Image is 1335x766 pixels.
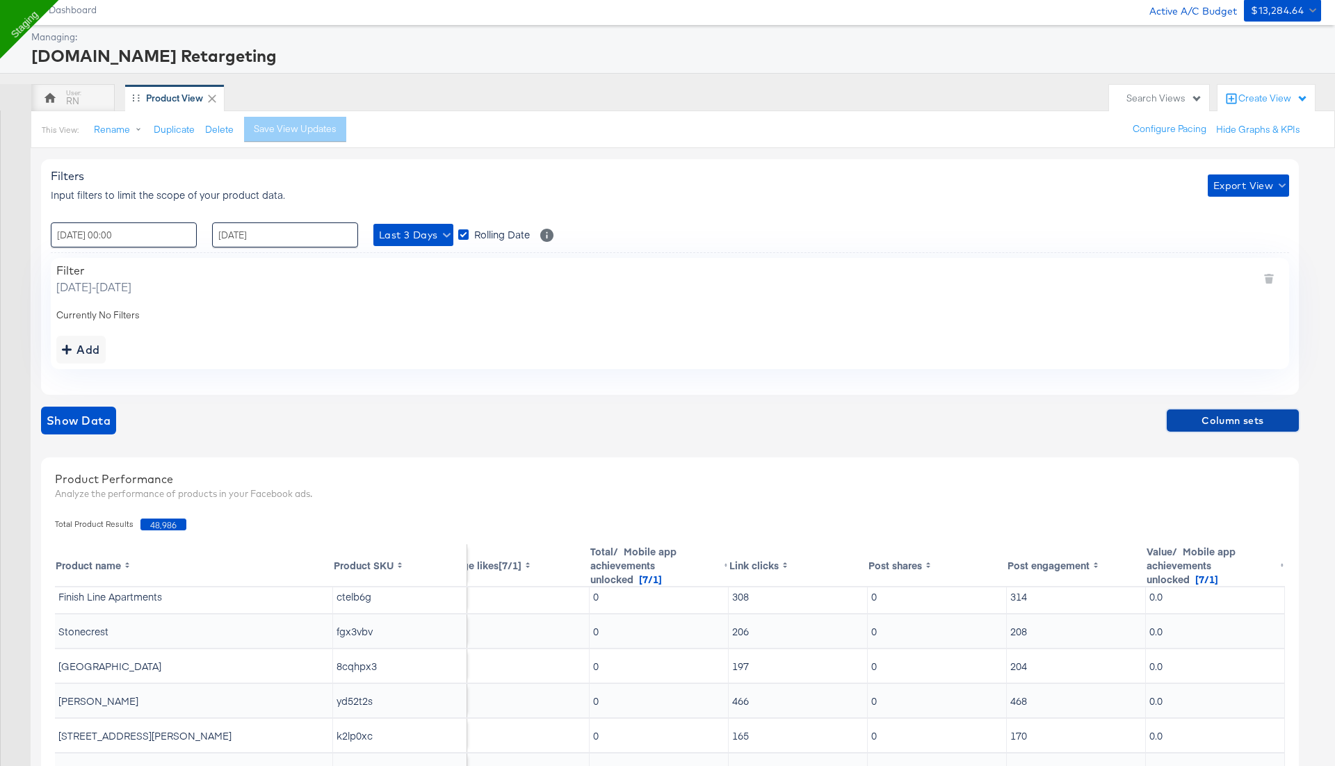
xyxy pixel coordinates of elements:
td: 197 [729,649,868,683]
span: Total/ [590,544,618,558]
td: 165 [729,719,868,752]
th: Toggle SortBy [868,544,1007,586]
td: 0.0 [1146,580,1285,613]
span: Value/ [1147,544,1177,558]
td: 0 [590,614,729,648]
div: Filter [56,263,131,277]
span: Show Data [47,411,111,430]
td: 0 [868,684,1007,717]
td: 1 [451,580,590,613]
td: 8cqhpx3 [333,649,467,683]
span: 48,986 [140,519,186,530]
span: Filters [51,169,84,183]
span: [DATE] - [DATE] [56,279,131,295]
td: 170 [1007,719,1146,752]
td: 0 [451,649,590,683]
th: Toggle SortBy [451,544,590,586]
div: Drag to reorder tab [132,94,140,101]
th: Toggle SortBy [590,544,729,586]
button: Last 3 Days [373,224,453,246]
div: Managing: [31,31,1318,44]
div: Analyze the performance of products in your Facebook ads. [55,487,1285,500]
td: k2lp0xc [333,719,467,752]
td: 468 [1007,684,1146,717]
td: 0 [590,719,729,752]
span: Export View [1213,177,1284,195]
span: Last 3 Days [379,227,448,244]
span: Total Product Results [55,519,140,530]
button: Hide Graphs & KPIs [1216,123,1300,136]
th: Toggle SortBy [729,544,868,586]
td: 208 [1007,614,1146,648]
td: 466 [729,684,868,717]
td: fgx3vbv [333,614,467,648]
div: Create View [1238,92,1308,106]
td: 0 [868,649,1007,683]
th: Toggle SortBy [1007,544,1146,586]
button: Delete [205,123,234,136]
div: RN [66,95,79,108]
td: ctelb6g [333,580,467,613]
th: Toggle SortBy [1146,544,1285,586]
td: [STREET_ADDRESS][PERSON_NAME] [55,719,333,752]
td: 0 [868,580,1007,613]
span: Column sets [1172,412,1293,430]
td: 0.0 [1146,684,1285,717]
div: $13,284.64 [1251,2,1304,19]
a: Dashboard [49,4,97,15]
td: [PERSON_NAME] [55,684,333,717]
th: Toggle SortBy [333,544,467,586]
button: addbutton [56,336,106,364]
span: [7/1] [1195,572,1218,586]
div: Search Views [1126,92,1202,105]
div: Mobile app achievements unlocked [1147,544,1277,586]
td: 0 [590,580,729,613]
button: Column sets [1167,409,1299,432]
button: Duplicate [154,123,195,136]
td: 314 [1007,580,1146,613]
td: Stonecrest [55,614,333,648]
div: Product View [146,92,203,105]
button: Configure Pacing [1123,117,1216,142]
td: 0.0 [1146,614,1285,648]
td: 0.0 [1146,649,1285,683]
td: 0 [868,614,1007,648]
td: yd52t2s [333,684,467,717]
div: Add [62,340,100,359]
td: 308 [729,580,868,613]
div: Currently No Filters [56,309,1284,322]
td: 1 [451,614,590,648]
td: 204 [1007,649,1146,683]
span: Input filters to limit the scope of your product data. [51,188,285,202]
div: Product Performance [55,471,1285,487]
td: 0 [590,649,729,683]
span: Rolling Date [474,227,530,241]
td: [GEOGRAPHIC_DATA] [55,649,333,683]
td: 0 [590,684,729,717]
button: showdata [41,407,116,434]
td: 1 [451,719,590,752]
th: Toggle SortBy [55,544,333,586]
span: [7/1] [639,572,662,586]
button: Rename [84,117,156,142]
button: Export View [1208,174,1289,197]
div: This View: [42,124,79,136]
div: [DOMAIN_NAME] Retargeting [31,44,1318,67]
td: 0.0 [1146,719,1285,752]
td: 0 [868,719,1007,752]
td: 206 [729,614,868,648]
td: 0 [451,684,590,717]
td: Finish Line Apartments [55,580,333,613]
div: Mobile app achievements unlocked [590,544,721,586]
